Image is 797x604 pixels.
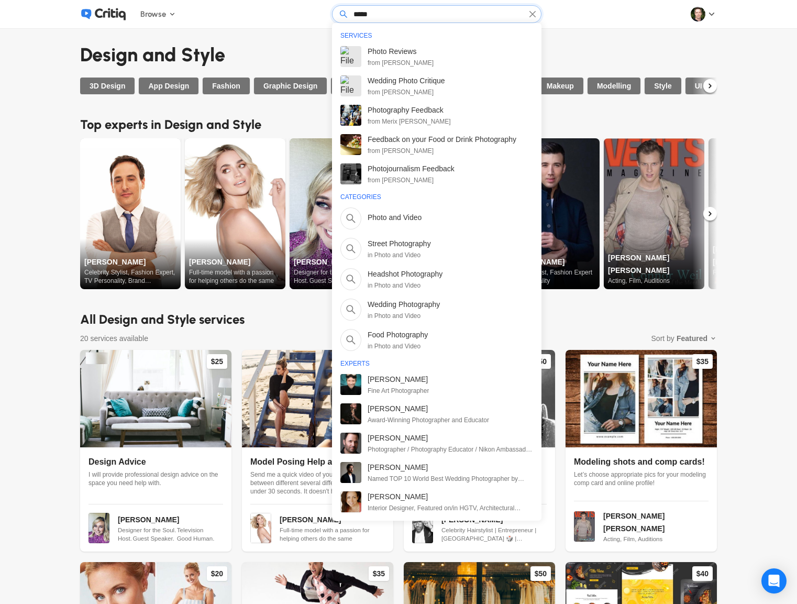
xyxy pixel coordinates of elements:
span: in Photo and Video [368,342,428,350]
span: Interior Designer, Featured on/in HGTV, Architectural Digest, [US_STATE] Post, [PERSON_NAME], Phi... [368,504,533,512]
img: File [566,350,717,447]
span: Fashion [212,81,240,91]
img: File [185,138,285,289]
span: Award-Winning Photographer and Educator [368,416,489,424]
img: File [340,75,361,96]
h2: Top experts in Design and Style [80,115,717,134]
h1: Design and Style [80,41,717,69]
span: Model Posing Help and Feedback [250,457,383,466]
span: in Photo and Video [368,312,440,320]
span: EXPERTS [332,359,541,368]
span: Fine Art Photographer [368,387,429,395]
span: Photojournalism Feedback [368,163,455,174]
span: Acting, Film, Auditions [603,535,709,543]
div: $50 [530,566,551,581]
a: $25Design AdviceI will provide professional design advice on the space you need help with.[PERSON... [80,350,231,552]
span: Celebrity Hairstylist | Entrepreneur | [GEOGRAPHIC_DATA] 🎲 |[GEOGRAPHIC_DATA] 📽 | St Tropez 🏖 | C... [441,526,547,543]
img: File [242,350,393,447]
span: Street Photography [368,238,431,249]
img: File [412,513,433,543]
a: $29Model Posing Help and FeedbackSend me a quick video of yourself transitioning between differen... [242,350,393,552]
span: Photo and Video [368,212,422,223]
div: Open Intercom Messenger [761,568,787,594]
span: Food Photography [368,330,428,340]
span: [PERSON_NAME] [118,515,179,524]
img: File [340,46,361,67]
img: File [340,134,361,155]
a: [PERSON_NAME] [PERSON_NAME]Acting, Film, Auditions [604,138,704,289]
span: Modelling [597,81,631,91]
img: File [88,513,109,543]
img: File [340,433,361,454]
span: Sort by [651,333,674,344]
span: [PERSON_NAME] [368,491,533,502]
span: Photographer / Photography Educator / Nikon Ambassador / WPPI's most awarded photographer & 1st G... [368,445,533,454]
span: from Merix [PERSON_NAME] [368,117,451,126]
img: File [340,491,361,512]
span: 3D Design [90,81,125,91]
span: in Photo and Video [368,281,442,290]
img: File [250,513,271,543]
img: File [340,403,361,424]
span: from [PERSON_NAME] [368,147,516,155]
span: in Photo and Video [368,251,431,259]
p: I will provide professional design advice on the space you need help with. [88,470,223,487]
span: from [PERSON_NAME] [368,59,434,67]
span: Graphic Design [263,81,317,91]
a: $35Modeling shots and comp cards!Let’s choose appropriate pics for your modeling comp card and on... [566,350,717,552]
span: from [PERSON_NAME] [368,176,455,184]
span: [PERSON_NAME] [PERSON_NAME] [603,512,665,533]
a: [PERSON_NAME]Celebrity Stylist, Fashion Expert, TV Personality, Brand Consultant, On-Air Talent &... [80,138,181,289]
img: File [340,374,361,395]
span: [PERSON_NAME] [368,433,533,443]
span: Photo Reviews [368,46,434,57]
img: File [340,163,361,184]
span: 20 services available [80,333,148,344]
a: [PERSON_NAME]Celebrity Stylist, Fashion Expert & TV Personality [499,138,600,289]
span: Wedding Photography [368,299,440,310]
span: Full-time model with a passion for helping others do the same [280,526,385,543]
span: Photography Feedback [368,105,451,115]
span: from [PERSON_NAME] [368,88,445,96]
span: CATEGORIES [332,193,541,201]
span: [PERSON_NAME] [368,374,429,385]
span: Featured [677,333,707,344]
div: $25 [207,354,227,369]
span: Headshot Photography [368,269,442,279]
p: Send me a quick video of yourself transitioning between different several different poses in unde... [250,470,385,496]
div: $20 [207,566,227,581]
a: [PERSON_NAME]Designer for the Soul. Television Host. Guest Speaker. Good Human. [290,138,390,289]
span: [PERSON_NAME] [368,462,533,473]
span: Wedding Photo Critique [368,75,445,86]
p: Let’s choose appropriate pics for your modeling comp card and online profile! [574,470,709,487]
a: [PERSON_NAME]Full-time model with a passion for helping others do the same [185,138,285,289]
span: Named TOP 10 World Best Wedding Photographer by Profoto - Ambassador [368,475,533,483]
img: File [290,138,390,289]
span: [PERSON_NAME] [368,403,489,414]
span: Designer for the Soul. Television Host. Guest Speaker. Good Human. [118,526,223,543]
img: File [604,138,704,289]
span: [PERSON_NAME] [280,515,341,524]
div: $40 [692,566,713,581]
div: $35 [369,566,389,581]
img: File [340,105,361,126]
span: Style [654,81,671,91]
h2: All Design and Style services [80,310,717,329]
img: File [340,462,361,483]
img: File [80,350,231,447]
img: File [80,138,181,289]
span: Makeup [547,81,574,91]
img: File [574,511,595,542]
span: Modeling shots and comp cards! [574,457,705,466]
div: $35 [692,354,713,369]
span: Feedback on your Food or Drink Photography [368,134,516,145]
span: SERVICES [332,31,541,40]
span: Browse [140,8,166,20]
img: File [499,138,600,289]
span: App Design [148,81,189,91]
span: Design Advice [88,457,146,466]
